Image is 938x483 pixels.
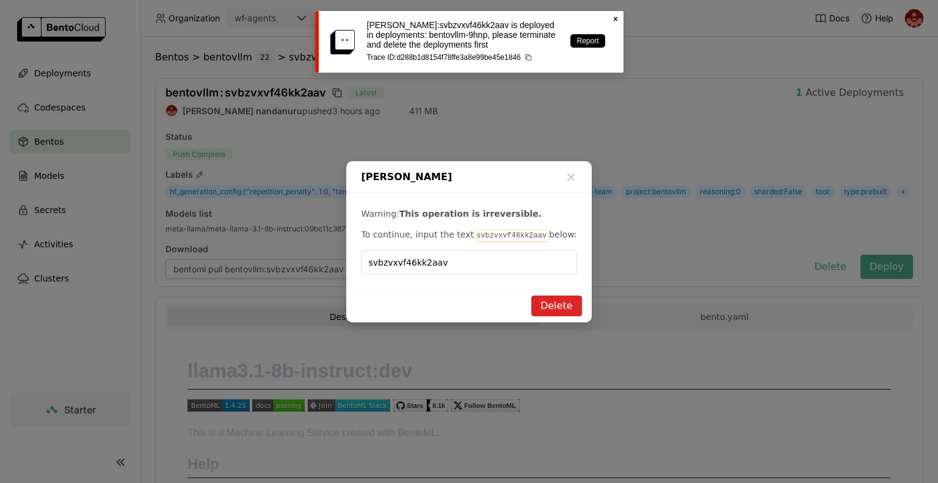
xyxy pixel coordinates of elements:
[549,230,576,239] span: below:
[367,20,559,49] p: [PERSON_NAME]:svbzvxvf46kk2aav is deployed in deployments: bentovllm-9hnp, please terminate and d...
[531,296,582,316] button: Delete
[570,34,605,48] a: Report
[399,209,542,219] b: This operation is irreversible.
[474,230,549,242] code: svbzvxvf46kk2aav
[346,161,591,322] div: dialog
[367,53,559,62] p: Trace ID: d288b1d8154f78ffe3a8e99be45e1846
[611,14,620,24] svg: Close
[361,209,399,219] span: Warning:
[361,230,473,239] span: To continue, input the text
[346,161,591,193] div: [PERSON_NAME]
